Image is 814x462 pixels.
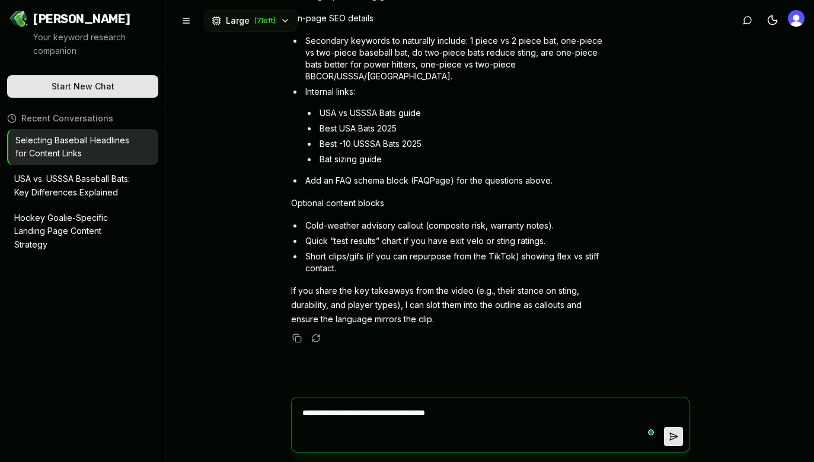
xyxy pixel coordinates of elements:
li: Short clips/gifs (if you can repurpose from the TikTok) showing flex vs stiff contact. [303,251,610,274]
img: Jello SEO Logo [9,9,28,28]
p: If you share the key takeaways from the video (e.g., their stance on sting, durability, and playe... [291,284,610,326]
li: Add an FAQ schema block (FAQPage) for the questions above. [303,175,610,187]
button: USA vs. USSSA Baseball Bats: Key Differences Explained [7,168,158,204]
li: Secondary keywords to naturally include: 1 piece vs 2 piece bat, one-piece vs two-piece baseball ... [303,35,610,82]
p: Optional content blocks [291,196,610,210]
p: Hockey Goalie-Specific Landing Page Content Strategy [14,211,135,252]
button: Hockey Goalie-Specific Landing Page Content Strategy [7,207,158,256]
li: Best -10 USSSA Bats 2025 [317,138,610,150]
span: Start New Chat [52,81,114,92]
button: Large(7left) [204,9,298,32]
textarea: To enrich screen reader interactions, please activate Accessibility in Grammarly extension settings [298,397,664,452]
p: Your keyword research companion [33,31,156,58]
button: Selecting Baseball Headlines for Content Links [8,129,158,166]
p: Selecting Baseball Headlines for Content Links [15,134,135,161]
img: 's logo [788,10,805,27]
span: ( 7 left) [254,16,276,25]
span: Recent Conversations [21,113,113,124]
span: Large [226,15,250,27]
li: Bat sizing guide [317,153,610,165]
span: [PERSON_NAME] [33,11,130,27]
button: Open user button [788,10,805,27]
p: On-page SEO details [291,11,610,25]
button: Start New Chat [7,75,158,98]
li: Cold-weather advisory callout (composite risk, warranty notes). [303,220,610,232]
li: USA vs USSSA Bats guide [317,107,610,119]
p: USA vs. USSSA Baseball Bats: Key Differences Explained [14,172,135,200]
li: Internal links: [303,86,610,165]
li: Quick “test results” chart if you have exit velo or sting ratings. [303,235,610,247]
li: Best USA Bats 2025 [317,123,610,134]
